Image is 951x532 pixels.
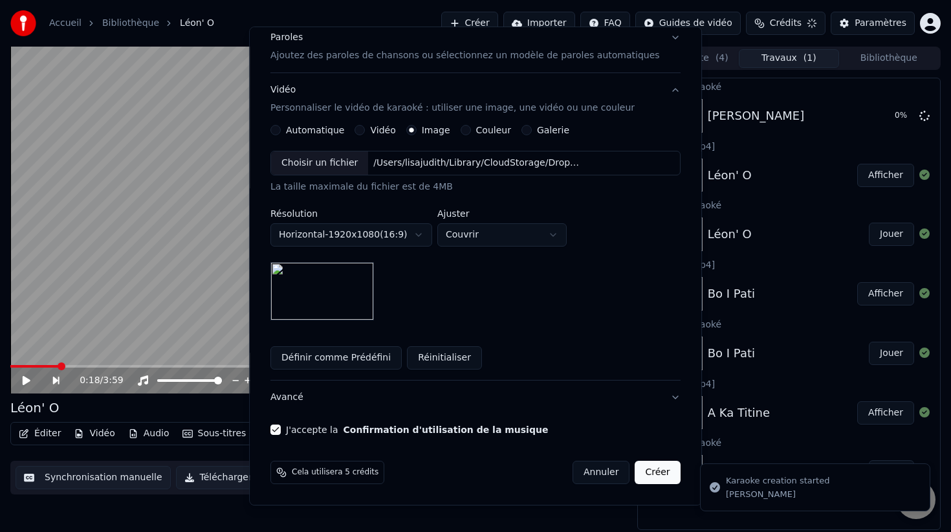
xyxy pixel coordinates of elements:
[270,21,681,72] button: ParolesAjoutez des paroles de chansons ou sélectionnez un modèle de paroles automatiques
[270,49,660,62] p: Ajoutez des paroles de chansons ou sélectionnez un modèle de paroles automatiques
[270,181,681,194] div: La taille maximale du fichier est de 4MB
[292,467,378,478] span: Cela utilisera 5 crédits
[344,425,549,434] button: J'accepte la
[270,125,681,380] div: VidéoPersonnaliser le vidéo de karaoké : utiliser une image, une vidéo ou une couleur
[286,425,548,434] label: J'accepte la
[437,209,567,218] label: Ajuster
[270,209,432,218] label: Résolution
[271,151,368,175] div: Choisir un fichier
[371,126,396,135] label: Vidéo
[270,31,303,44] div: Paroles
[635,461,681,484] button: Créer
[407,346,482,370] button: Réinitialiser
[270,73,681,125] button: VidéoPersonnaliser le vidéo de karaoké : utiliser une image, une vidéo ou une couleur
[369,157,589,170] div: /Users/lisajudith/Library/CloudStorage/Dropbox/GWOKA/SELECTION KARAOKA/[PERSON_NAME]/Fond d'écra...
[270,381,681,414] button: Avancé
[286,126,344,135] label: Automatique
[270,346,402,370] button: Définir comme Prédéfini
[422,126,450,135] label: Image
[270,102,635,115] p: Personnaliser le vidéo de karaoké : utiliser une image, une vidéo ou une couleur
[270,83,635,115] div: Vidéo
[537,126,569,135] label: Galerie
[476,126,511,135] label: Couleur
[573,461,629,484] button: Annuler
